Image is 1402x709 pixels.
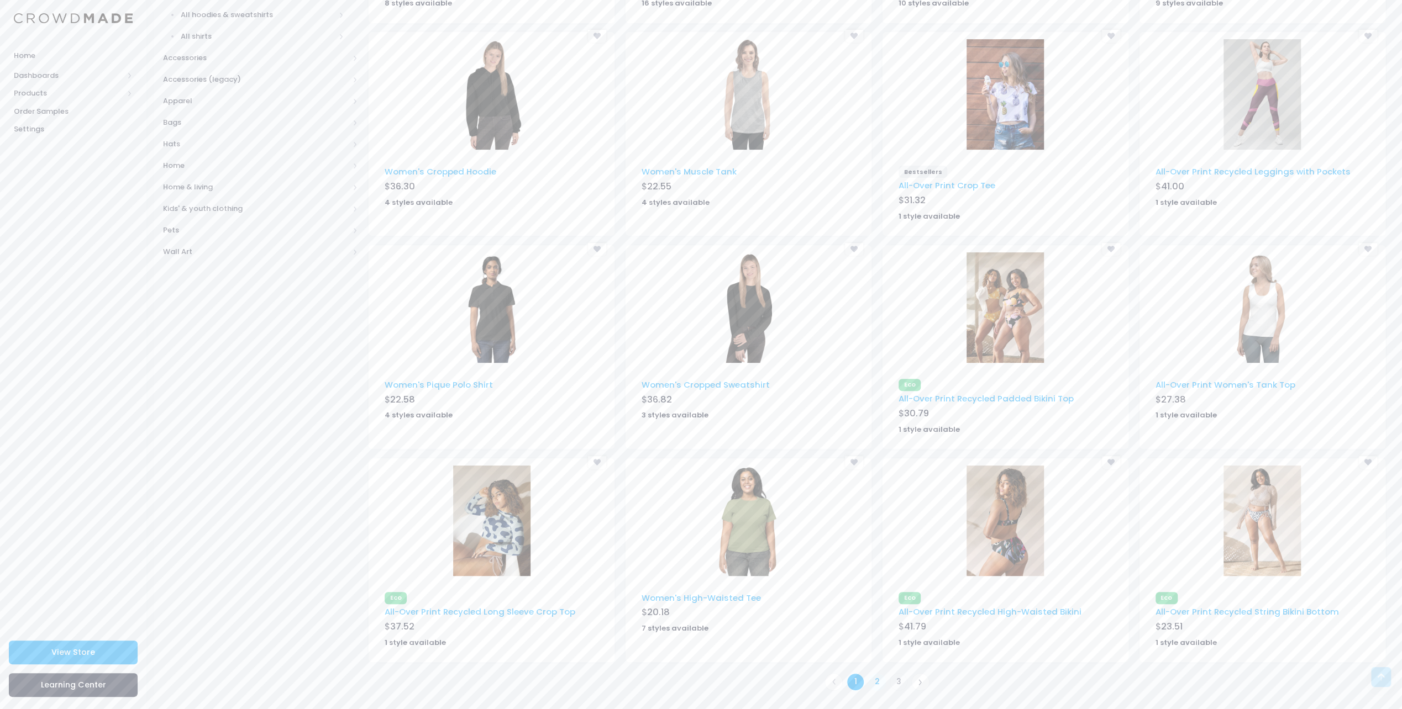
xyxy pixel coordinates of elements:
span: Accessories (legacy) [163,74,349,85]
a: 1 [847,673,865,691]
div: $ [642,180,855,195]
span: 41.00 [1161,180,1184,193]
span: 30.79 [904,407,929,420]
a: 3 [890,673,908,691]
a: All-Over Print Recycled Padded Bikini Top [899,393,1074,404]
span: Bags [163,117,349,128]
div: $ [899,407,1112,422]
span: Pets [163,225,349,236]
a: All-Over Print Crop Tee [899,179,995,191]
a: All-Over Print Recycled High-Waisted Bikini [899,606,1081,617]
div: $ [385,393,598,409]
img: Logo [14,13,133,24]
strong: 4 styles available [385,410,453,420]
strong: 4 styles available [642,197,710,208]
span: Eco [899,592,921,604]
a: View Store [9,641,138,664]
span: Eco [1156,592,1178,604]
a: All-Over Print Recycled Leggings with Pockets [1156,166,1351,177]
div: $ [642,393,855,409]
span: 22.58 [390,393,415,406]
div: $ [642,606,855,621]
span: 23.51 [1161,620,1183,633]
div: $ [899,620,1112,636]
span: 37.52 [390,620,414,633]
span: Kids' & youth clothing [163,203,349,214]
span: Home [163,160,349,171]
strong: 1 style available [1156,637,1217,648]
a: 2 [868,673,886,691]
div: $ [385,620,598,636]
strong: 7 styles available [642,623,708,633]
span: 27.38 [1161,393,1186,406]
span: Hats [163,139,349,150]
span: View Store [51,647,95,658]
a: All-Over Print Women's Tank Top [1156,379,1295,390]
strong: 4 styles available [385,197,453,208]
span: Learning Center [41,679,106,690]
span: 31.32 [904,194,926,207]
span: Eco [899,379,921,391]
span: Apparel [163,96,349,107]
div: $ [1156,620,1369,636]
a: All-Over Print Recycled String Bikini Bottom [1156,606,1339,617]
span: All hoodies & sweatshirts [181,9,335,20]
span: Order Samples [14,106,133,117]
span: Home [14,50,133,61]
strong: 3 styles available [642,410,708,420]
span: Settings [14,124,133,135]
span: Dashboards [14,70,123,81]
span: Home & living [163,182,349,193]
span: Bestsellers [899,166,947,178]
div: $ [1156,180,1369,195]
span: Products [14,88,123,99]
span: 20.18 [647,606,670,618]
span: Wall Art [163,246,349,257]
span: Eco [385,592,407,604]
span: 22.55 [647,180,671,193]
span: All shirts [181,31,335,42]
a: Women's High-Waisted Tee [642,592,761,604]
a: Women's Cropped Sweatshirt [642,379,770,390]
a: Women's Muscle Tank [642,166,737,177]
a: Women's Cropped Hoodie [385,166,496,177]
strong: 1 style available [899,211,960,221]
strong: 1 style available [899,637,960,648]
div: $ [385,180,598,195]
strong: 1 style available [385,637,446,648]
strong: 1 style available [899,424,960,435]
strong: 1 style available [1156,410,1217,420]
span: 41.79 [904,620,926,633]
a: Learning Center [9,673,138,697]
span: 36.30 [390,180,415,193]
div: $ [1156,393,1369,409]
div: $ [899,194,1112,209]
span: Accessories [163,52,349,64]
a: All-Over Print Recycled Long Sleeve Crop Top [385,606,575,617]
span: 36.82 [647,393,672,406]
a: Women's Pique Polo Shirt [385,379,493,390]
strong: 1 style available [1156,197,1217,208]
